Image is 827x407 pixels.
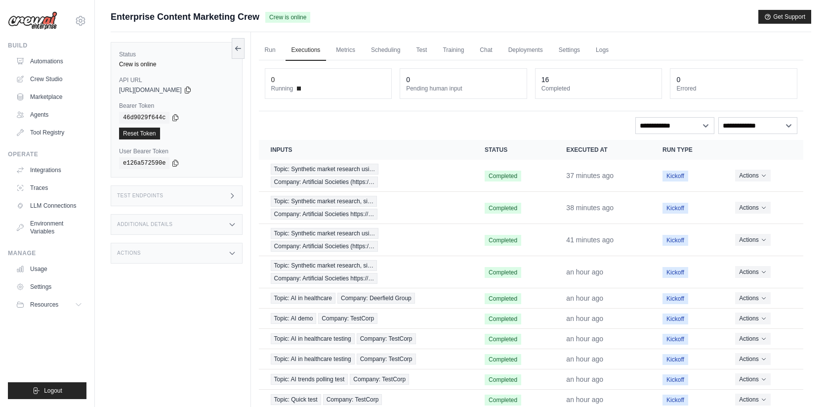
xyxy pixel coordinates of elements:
[271,228,379,239] span: Topic: Synthetic market research usi…
[12,297,86,313] button: Resources
[485,395,521,406] span: Completed
[485,354,521,365] span: Completed
[271,260,461,284] a: View execution details for Topic
[662,203,688,214] span: Kickoff
[410,40,433,61] a: Test
[271,293,461,304] a: View execution details for Topic
[117,222,172,227] h3: Additional Details
[259,140,473,160] th: Inputs
[350,374,409,385] span: Company: TestCorp
[662,293,688,304] span: Kickoff
[271,196,461,220] a: View execution details for Topic
[271,196,377,207] span: Topic: Synthetic market research, si…
[271,354,355,364] span: Topic: AI in healthcare testing
[437,40,470,61] a: Training
[119,147,234,155] label: User Bearer Token
[566,204,614,212] time: August 26, 2025 at 21:25 EDT
[271,177,378,187] span: Company: Artificial Societies (https:/…
[566,315,603,322] time: August 26, 2025 at 21:08 EDT
[117,250,141,256] h3: Actions
[8,249,86,257] div: Manage
[735,170,770,181] button: Actions for execution
[119,102,234,110] label: Bearer Token
[271,241,378,252] span: Company: Artificial Societies (https:/…
[502,40,549,61] a: Deployments
[265,12,310,23] span: Crew is online
[406,85,521,92] dt: Pending human input
[735,333,770,345] button: Actions for execution
[271,394,461,405] a: View execution details for Topic
[566,268,603,276] time: August 26, 2025 at 21:17 EDT
[662,354,688,365] span: Kickoff
[778,360,827,407] iframe: Chat Widget
[30,301,58,309] span: Resources
[271,394,321,405] span: Topic: Quick test
[553,40,586,61] a: Settings
[12,216,86,239] a: Environment Variables
[271,228,461,252] a: View execution details for Topic
[485,171,521,181] span: Completed
[662,395,688,406] span: Kickoff
[758,10,811,24] button: Get Support
[271,313,461,324] a: View execution details for Topic
[485,293,521,304] span: Completed
[119,50,234,58] label: Status
[485,203,521,214] span: Completed
[662,374,688,385] span: Kickoff
[566,335,603,343] time: August 26, 2025 at 21:07 EDT
[566,294,603,302] time: August 26, 2025 at 21:11 EDT
[485,374,521,385] span: Completed
[473,140,554,160] th: Status
[12,89,86,105] a: Marketplace
[286,40,327,61] a: Executions
[271,273,378,284] span: Company: Artificial Societies https://…
[735,394,770,406] button: Actions for execution
[541,75,549,85] div: 16
[271,313,317,324] span: Topic: AI demo
[474,40,498,61] a: Chat
[541,85,656,92] dt: Completed
[365,40,406,61] a: Scheduling
[735,266,770,278] button: Actions for execution
[44,387,62,395] span: Logout
[119,60,234,68] div: Crew is online
[485,334,521,345] span: Completed
[259,40,282,61] a: Run
[566,236,614,244] time: August 26, 2025 at 21:23 EDT
[735,202,770,214] button: Actions for execution
[485,235,521,246] span: Completed
[735,234,770,246] button: Actions for execution
[318,313,377,324] span: Company: TestCorp
[271,75,275,85] div: 0
[735,292,770,304] button: Actions for execution
[554,140,651,160] th: Executed at
[271,333,461,344] a: View execution details for Topic
[271,164,461,187] a: View execution details for Topic
[8,42,86,49] div: Build
[12,125,86,140] a: Tool Registry
[271,374,348,385] span: Topic: AI trends polling test
[566,355,603,363] time: August 26, 2025 at 21:07 EDT
[119,86,182,94] span: [URL][DOMAIN_NAME]
[406,75,410,85] div: 0
[357,333,416,344] span: Company: TestCorp
[566,172,614,180] time: August 26, 2025 at 21:27 EDT
[12,53,86,69] a: Automations
[662,334,688,345] span: Kickoff
[271,354,461,364] a: View execution details for Topic
[8,382,86,399] button: Logout
[676,85,791,92] dt: Errored
[337,293,415,304] span: Company: Deerfield Group
[271,333,355,344] span: Topic: AI in healthcare testing
[119,76,234,84] label: API URL
[735,353,770,365] button: Actions for execution
[271,164,379,175] span: Topic: Synthetic market research usi…
[485,314,521,324] span: Completed
[357,354,416,364] span: Company: TestCorp
[566,396,603,404] time: August 26, 2025 at 21:06 EDT
[651,140,723,160] th: Run Type
[119,157,169,169] code: e126a572590e
[485,267,521,278] span: Completed
[119,128,160,139] a: Reset Token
